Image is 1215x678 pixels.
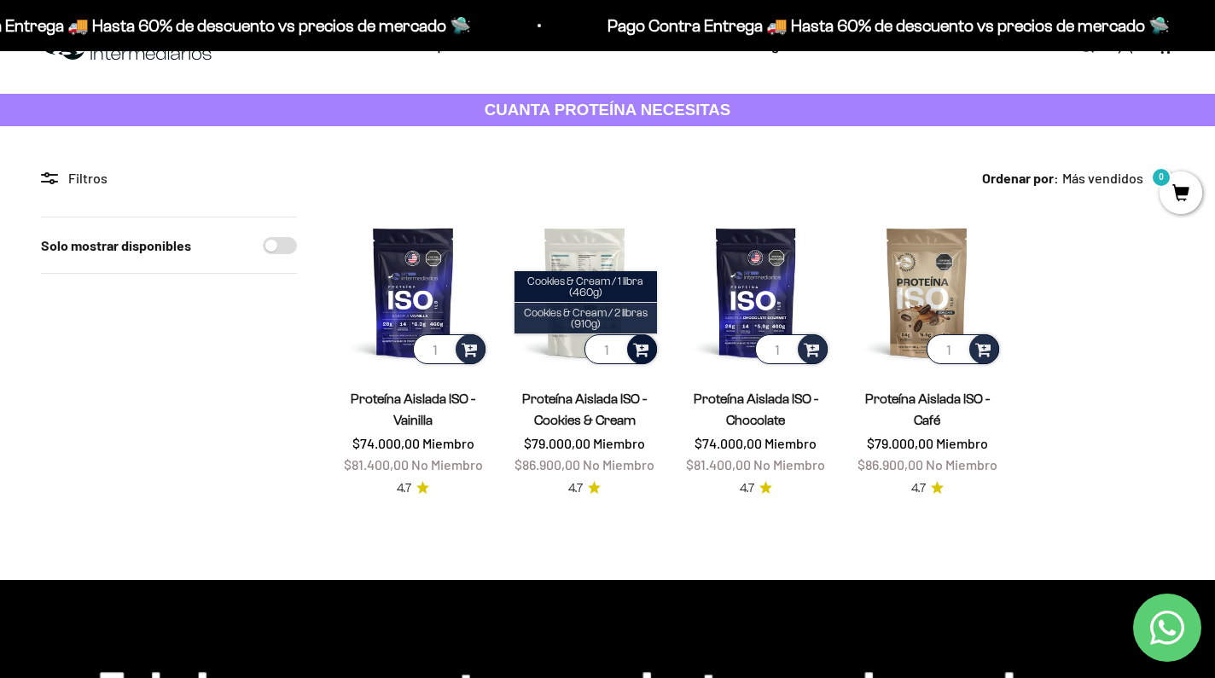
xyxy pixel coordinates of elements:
[1062,167,1143,189] span: Más vendidos
[982,167,1059,189] span: Ordenar por:
[41,167,297,189] div: Filtros
[422,435,474,451] span: Miembro
[911,479,944,498] a: 4.74.7 de 5.0 estrellas
[1151,167,1171,188] mark: 0
[485,101,731,119] strong: CUANTA PROTEÍNA NECESITAS
[695,435,762,451] span: $74.000,00
[936,435,988,451] span: Miembro
[351,391,475,427] a: Proteína Aislada ISO - Vainilla
[41,235,191,257] label: Solo mostrar disponibles
[397,479,429,498] a: 4.74.7 de 5.0 estrellas
[1160,185,1202,204] a: 0
[867,435,933,451] span: $79.000,00
[568,479,601,498] a: 4.74.7 de 5.0 estrellas
[686,456,751,472] span: $81.400,00
[740,479,772,498] a: 4.74.7 de 5.0 estrellas
[524,435,590,451] span: $79.000,00
[514,456,580,472] span: $86.900,00
[607,12,1170,39] p: Pago Contra Entrega 🚚 Hasta 60% de descuento vs precios de mercado 🛸
[568,479,583,498] span: 4.7
[509,217,660,368] img: Proteína Aislada ISO - Cookies & Cream
[344,456,409,472] span: $81.400,00
[522,391,647,427] a: Proteína Aislada ISO - Cookies & Cream
[524,306,648,330] span: Cookies & Cream / 2 libras (910g)
[593,435,645,451] span: Miembro
[1062,167,1174,189] button: Más vendidos
[857,456,923,472] span: $86.900,00
[527,275,643,298] span: Cookies & Cream / 1 libra (460g)
[926,456,997,472] span: No Miembro
[352,435,420,451] span: $74.000,00
[411,456,483,472] span: No Miembro
[694,391,818,427] a: Proteína Aislada ISO - Chocolate
[753,456,825,472] span: No Miembro
[865,391,990,427] a: Proteína Aislada ISO - Café
[911,479,926,498] span: 4.7
[764,435,817,451] span: Miembro
[397,479,411,498] span: 4.7
[583,456,654,472] span: No Miembro
[740,479,754,498] span: 4.7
